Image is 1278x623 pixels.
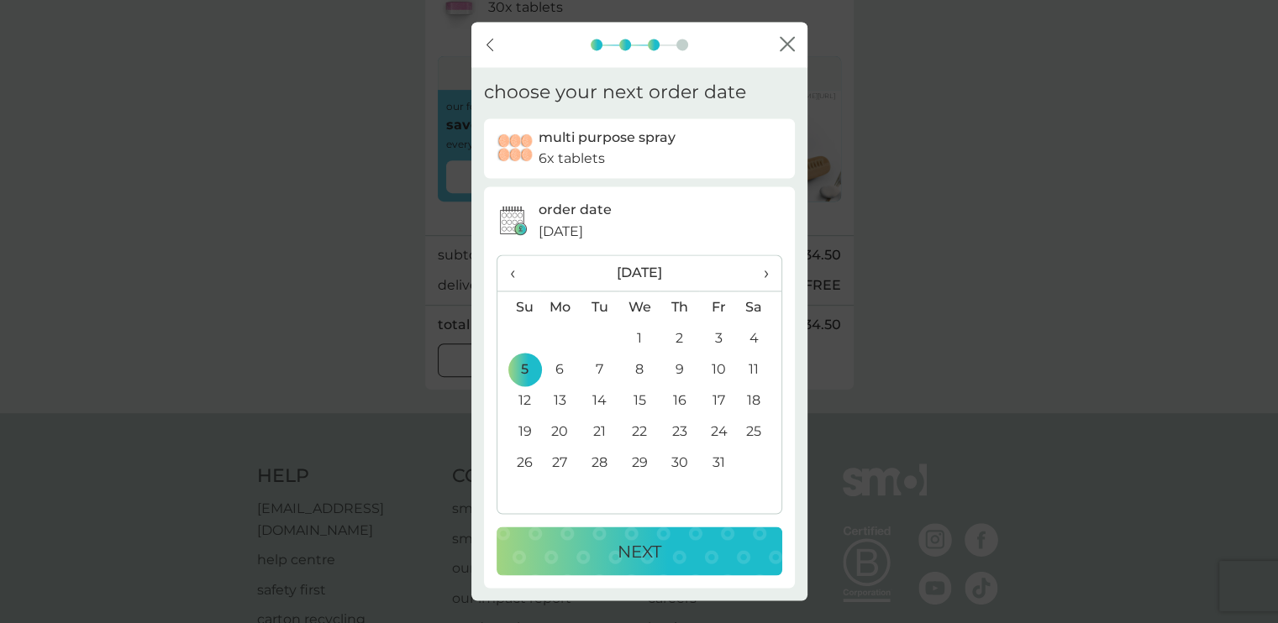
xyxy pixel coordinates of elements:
td: 25 [739,416,781,448]
th: Su [497,291,540,323]
td: 2 [660,323,699,354]
td: 29 [619,448,660,479]
td: 9 [660,354,699,385]
p: multi purpose spray [539,127,676,149]
p: NEXT [618,538,661,565]
td: 23 [660,416,699,448]
p: 6x tablets [539,149,605,170]
td: 8 [619,354,660,385]
td: 15 [619,385,660,416]
td: 4 [739,323,781,354]
td: 10 [699,354,739,385]
th: Sa [739,291,781,323]
span: › [751,256,768,291]
td: 18 [739,385,781,416]
td: 21 [580,416,619,448]
p: order date [539,199,612,221]
th: [DATE] [540,256,739,292]
td: 26 [497,448,540,479]
td: 3 [699,323,739,354]
td: 11 [739,354,781,385]
td: 31 [699,448,739,479]
img: multi purpose spray [497,129,534,167]
button: NEXT [497,527,782,576]
td: 7 [580,354,619,385]
td: 5 [497,354,540,385]
td: 24 [699,416,739,448]
td: 22 [619,416,660,448]
td: 13 [540,385,581,416]
h2: choose your next order date [484,80,746,106]
td: 16 [660,385,699,416]
td: 12 [497,385,540,416]
td: 20 [540,416,581,448]
span: [DATE] [539,221,583,243]
th: Tu [580,291,619,323]
th: Mo [540,291,581,323]
button: close [780,36,795,54]
td: 28 [580,448,619,479]
td: 1 [619,323,660,354]
td: 19 [497,416,540,448]
td: 17 [699,385,739,416]
td: 30 [660,448,699,479]
th: Fr [699,291,739,323]
span: ‹ [510,256,528,291]
th: We [619,291,660,323]
td: 27 [540,448,581,479]
td: 6 [540,354,581,385]
th: Th [660,291,699,323]
td: 14 [580,385,619,416]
